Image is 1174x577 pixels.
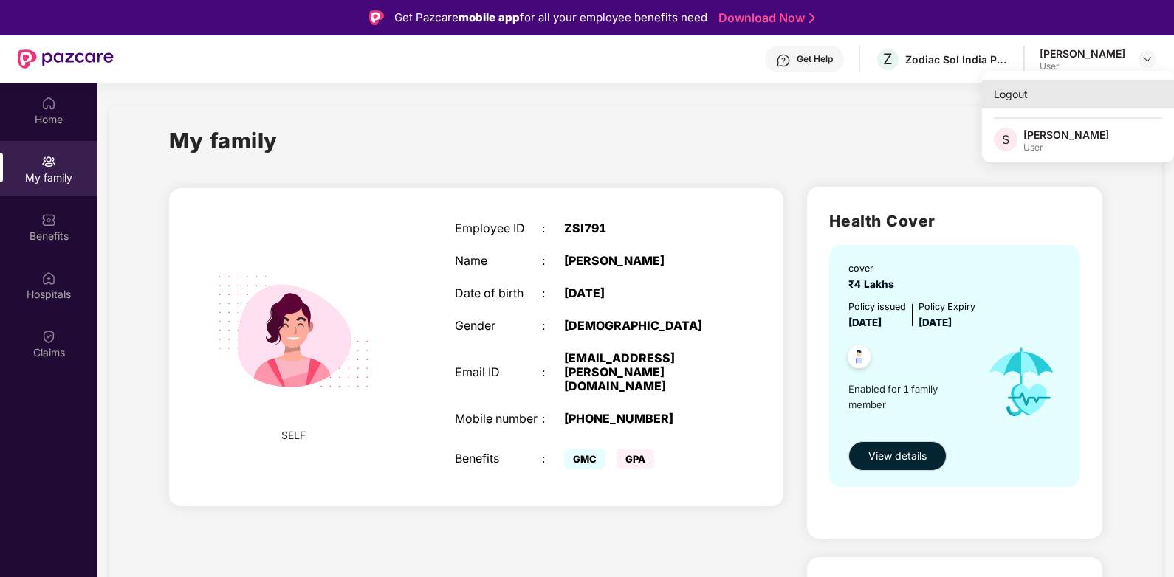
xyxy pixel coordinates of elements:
div: [PERSON_NAME] [1040,46,1125,61]
div: : [542,254,564,268]
span: SELF [281,427,306,443]
img: svg+xml;base64,PHN2ZyB3aWR0aD0iMjAiIGhlaWdodD0iMjAiIHZpZXdCb3g9IjAgMCAyMCAyMCIgZmlsbD0ibm9uZSIgeG... [41,154,56,169]
div: [PHONE_NUMBER] [564,412,718,426]
div: Employee ID [455,221,543,235]
img: svg+xml;base64,PHN2ZyB4bWxucz0iaHR0cDovL3d3dy53My5vcmcvMjAwMC9zdmciIHdpZHRoPSI0OC45NDMiIGhlaWdodD... [841,341,877,377]
img: Stroke [809,10,815,26]
img: svg+xml;base64,PHN2ZyBpZD0iQmVuZWZpdHMiIHhtbG5zPSJodHRwOi8vd3d3LnczLm9yZy8yMDAwL3N2ZyIgd2lkdGg9Ij... [41,213,56,227]
div: User [1023,142,1109,153]
div: ZSI791 [564,221,718,235]
span: S [1002,131,1009,148]
span: [DATE] [919,317,952,328]
div: [PERSON_NAME] [1023,128,1109,142]
span: GPA [617,449,654,469]
div: : [542,319,564,333]
div: Policy Expiry [919,300,975,314]
img: icon [974,331,1069,433]
div: [DATE] [564,286,718,300]
span: [DATE] [848,317,882,328]
img: svg+xml;base64,PHN2ZyBpZD0iSG9zcGl0YWxzIiB4bWxucz0iaHR0cDovL3d3dy53My5vcmcvMjAwMC9zdmciIHdpZHRoPS... [41,271,56,286]
div: Gender [455,319,543,333]
h2: Health Cover [829,209,1080,233]
div: Name [455,254,543,268]
img: svg+xml;base64,PHN2ZyB4bWxucz0iaHR0cDovL3d3dy53My5vcmcvMjAwMC9zdmciIHdpZHRoPSIyMjQiIGhlaWdodD0iMT... [198,236,389,427]
img: svg+xml;base64,PHN2ZyBpZD0iQ2xhaW0iIHhtbG5zPSJodHRwOi8vd3d3LnczLm9yZy8yMDAwL3N2ZyIgd2lkdGg9IjIwIi... [41,329,56,344]
img: New Pazcare Logo [18,49,114,69]
img: svg+xml;base64,PHN2ZyBpZD0iSGVscC0zMngzMiIgeG1sbnM9Imh0dHA6Ly93d3cudzMub3JnLzIwMDAvc3ZnIiB3aWR0aD... [776,53,791,68]
div: Date of birth [455,286,543,300]
span: View details [868,448,927,464]
div: Get Help [797,53,833,65]
span: GMC [564,449,605,469]
a: Download Now [718,10,811,26]
div: : [542,452,564,466]
div: [EMAIL_ADDRESS][PERSON_NAME][DOMAIN_NAME] [564,351,718,393]
div: Email ID [455,365,543,379]
h1: My family [169,124,278,157]
img: Logo [369,10,384,25]
div: User [1040,61,1125,72]
span: Enabled for 1 family member [848,381,974,412]
div: : [542,286,564,300]
strong: mobile app [459,10,520,24]
span: Z [883,50,893,68]
div: Get Pazcare for all your employee benefits need [394,9,707,27]
div: Policy issued [848,300,906,314]
div: Benefits [455,452,543,466]
div: [PERSON_NAME] [564,254,718,268]
img: svg+xml;base64,PHN2ZyBpZD0iRHJvcGRvd24tMzJ4MzIiIHhtbG5zPSJodHRwOi8vd3d3LnczLm9yZy8yMDAwL3N2ZyIgd2... [1142,53,1153,65]
div: Mobile number [455,412,543,426]
img: svg+xml;base64,PHN2ZyBpZD0iSG9tZSIgeG1sbnM9Imh0dHA6Ly93d3cudzMub3JnLzIwMDAvc3ZnIiB3aWR0aD0iMjAiIG... [41,96,56,111]
div: : [542,221,564,235]
div: : [542,365,564,379]
button: View details [848,441,947,471]
div: Zodiac Sol India Private Limited [905,52,1009,66]
div: [DEMOGRAPHIC_DATA] [564,319,718,333]
div: cover [848,261,900,276]
span: ₹4 Lakhs [848,278,900,290]
div: : [542,412,564,426]
div: Logout [982,80,1174,108]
